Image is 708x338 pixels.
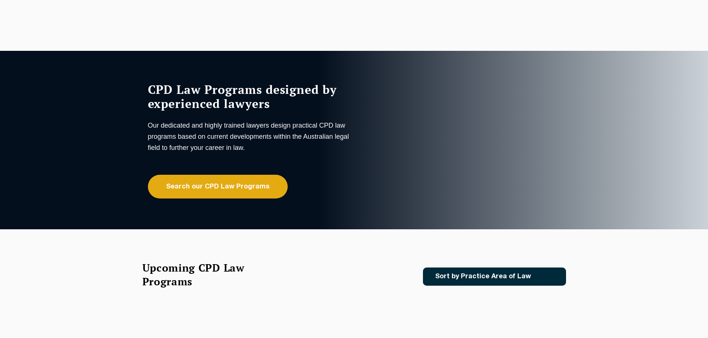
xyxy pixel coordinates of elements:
a: Search our CPD Law Programs [148,175,288,198]
h2: Upcoming CPD Law Programs [142,261,263,288]
img: Icon [543,273,552,280]
a: Sort by Practice Area of Law [423,268,566,286]
p: Our dedicated and highly trained lawyers design practical CPD law programs based on current devel... [148,120,352,153]
h1: CPD Law Programs designed by experienced lawyers [148,82,352,111]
